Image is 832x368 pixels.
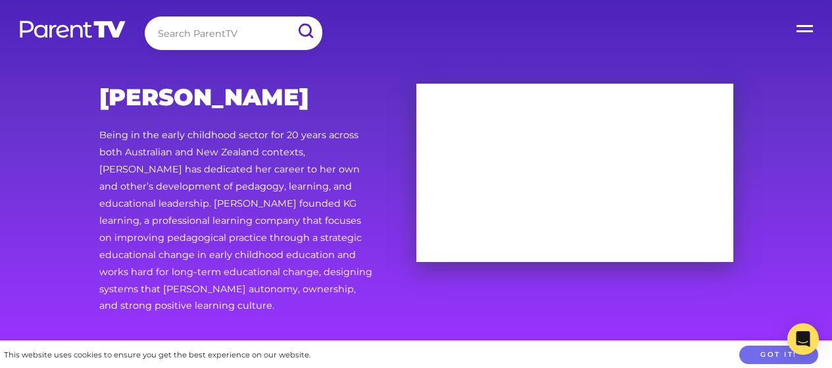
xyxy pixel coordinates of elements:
[739,346,818,365] button: Got it!
[4,348,310,362] div: This website uses cookies to ensure you get the best experience on our website.
[18,20,127,39] img: parenttv-logo-white.4c85aaf.svg
[99,127,374,315] p: Being in the early childhood sector for 20 years across both Australian and New Zealand contexts,...
[99,84,374,111] h2: [PERSON_NAME]
[145,16,322,50] input: Search ParentTV
[787,323,819,355] div: Open Intercom Messenger
[288,16,322,46] input: Submit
